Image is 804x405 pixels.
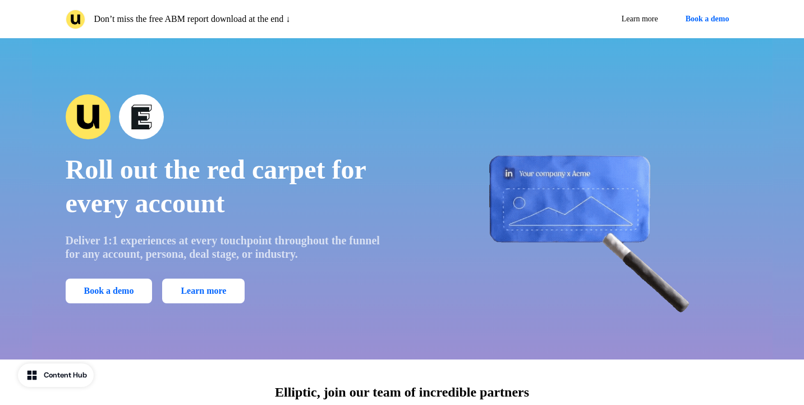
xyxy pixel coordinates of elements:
a: Learn more [613,9,667,29]
button: Book a demo [676,9,739,29]
p: Deliver 1:1 experiences at every touchpoint throughout the funnel for any account, persona, deal ... [66,234,387,261]
p: Elliptic, join our team of incredible partners [275,382,529,402]
a: Learn more [162,279,245,303]
button: Book a demo [66,279,153,303]
div: Content Hub [44,370,87,381]
p: Don’t miss the free ABM report download at the end ↓ [94,12,291,26]
span: Roll out the red carpet for every account [66,154,366,218]
button: Content Hub [18,363,94,387]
